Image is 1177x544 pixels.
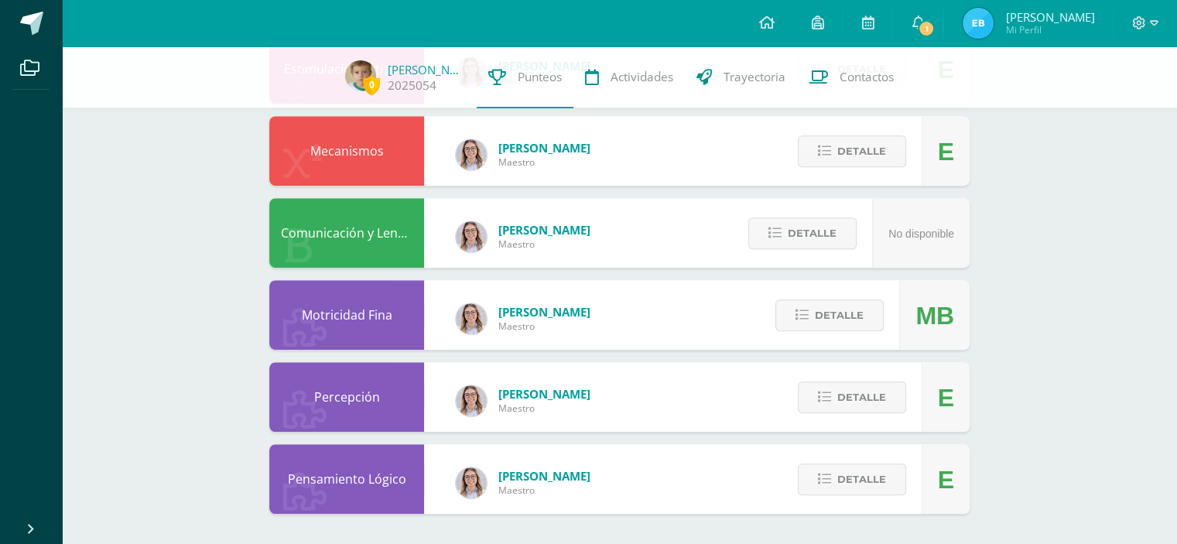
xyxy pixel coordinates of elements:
button: Detalle [775,299,884,331]
div: Comunicación y Lenguaje [269,198,424,268]
img: d8c70ec415063403f2974239131e5292.png [345,60,376,91]
a: Punteos [477,46,573,108]
span: [PERSON_NAME] [498,304,590,320]
img: d8efbbba0f252a1a3c93fdfff700618e.png [456,221,487,252]
img: d8efbbba0f252a1a3c93fdfff700618e.png [456,467,487,498]
button: Detalle [748,217,857,249]
span: Maestro [498,156,590,169]
span: 1 [918,20,935,37]
img: 6ad2d4dbe6a9b3a4a64038d8d24f4d2d.png [963,8,994,39]
span: Contactos [840,69,894,85]
img: d8efbbba0f252a1a3c93fdfff700618e.png [456,303,487,334]
span: [PERSON_NAME] [498,222,590,238]
img: d8efbbba0f252a1a3c93fdfff700618e.png [456,139,487,170]
div: MB [915,281,954,351]
div: E [938,117,954,186]
button: Detalle [798,135,906,167]
span: [PERSON_NAME] [498,468,590,484]
span: [PERSON_NAME] [1005,9,1094,25]
span: Maestro [498,484,590,497]
span: Actividades [611,69,673,85]
span: No disponible [888,228,954,240]
a: Contactos [797,46,905,108]
span: Punteos [518,69,562,85]
button: Detalle [798,381,906,413]
img: d8efbbba0f252a1a3c93fdfff700618e.png [456,385,487,416]
a: [PERSON_NAME] [388,62,465,77]
span: Mi Perfil [1005,23,1094,36]
span: [PERSON_NAME] [498,386,590,402]
span: 0 [363,75,380,94]
span: [PERSON_NAME] [498,140,590,156]
span: Trayectoria [724,69,785,85]
span: Maestro [498,402,590,415]
span: Detalle [837,383,886,412]
div: Motricidad Fina [269,280,424,350]
a: 2025054 [388,77,436,94]
span: Maestro [498,238,590,251]
a: Actividades [573,46,685,108]
span: Detalle [788,219,837,248]
span: Detalle [815,301,864,330]
a: Trayectoria [685,46,797,108]
div: E [938,363,954,433]
button: Detalle [798,464,906,495]
div: Pensamiento Lógico [269,444,424,514]
div: E [938,445,954,515]
span: Maestro [498,320,590,333]
span: Detalle [837,137,886,166]
div: Percepción [269,362,424,432]
div: Mecanismos [269,116,424,186]
span: Detalle [837,465,886,494]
